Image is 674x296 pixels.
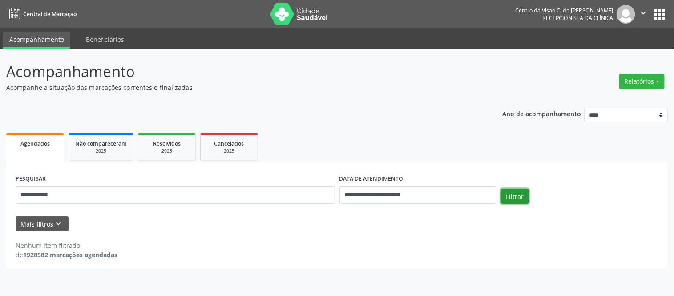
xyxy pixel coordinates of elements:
[16,172,46,186] label: PESQUISAR
[16,216,69,232] button: Mais filtroskeyboard_arrow_down
[339,172,404,186] label: DATA DE ATENDIMENTO
[639,8,649,18] i: 
[207,148,251,154] div: 2025
[6,83,469,92] p: Acompanhe a situação das marcações correntes e finalizadas
[501,189,529,204] button: Filtrar
[542,14,613,22] span: Recepcionista da clínica
[75,140,127,147] span: Não compareceram
[6,7,77,21] a: Central de Marcação
[6,61,469,83] p: Acompanhamento
[16,250,117,260] div: de
[23,10,77,18] span: Central de Marcação
[145,148,189,154] div: 2025
[3,32,70,49] a: Acompanhamento
[515,7,613,14] div: Centro da Visao Cl de [PERSON_NAME]
[635,5,652,24] button: 
[23,251,117,259] strong: 1928582 marcações agendadas
[652,7,668,22] button: apps
[75,148,127,154] div: 2025
[80,32,130,47] a: Beneficiários
[214,140,244,147] span: Cancelados
[619,74,665,89] button: Relatórios
[16,241,117,250] div: Nenhum item filtrado
[54,219,64,229] i: keyboard_arrow_down
[153,140,181,147] span: Resolvidos
[617,5,635,24] img: img
[502,108,581,119] p: Ano de acompanhamento
[20,140,50,147] span: Agendados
